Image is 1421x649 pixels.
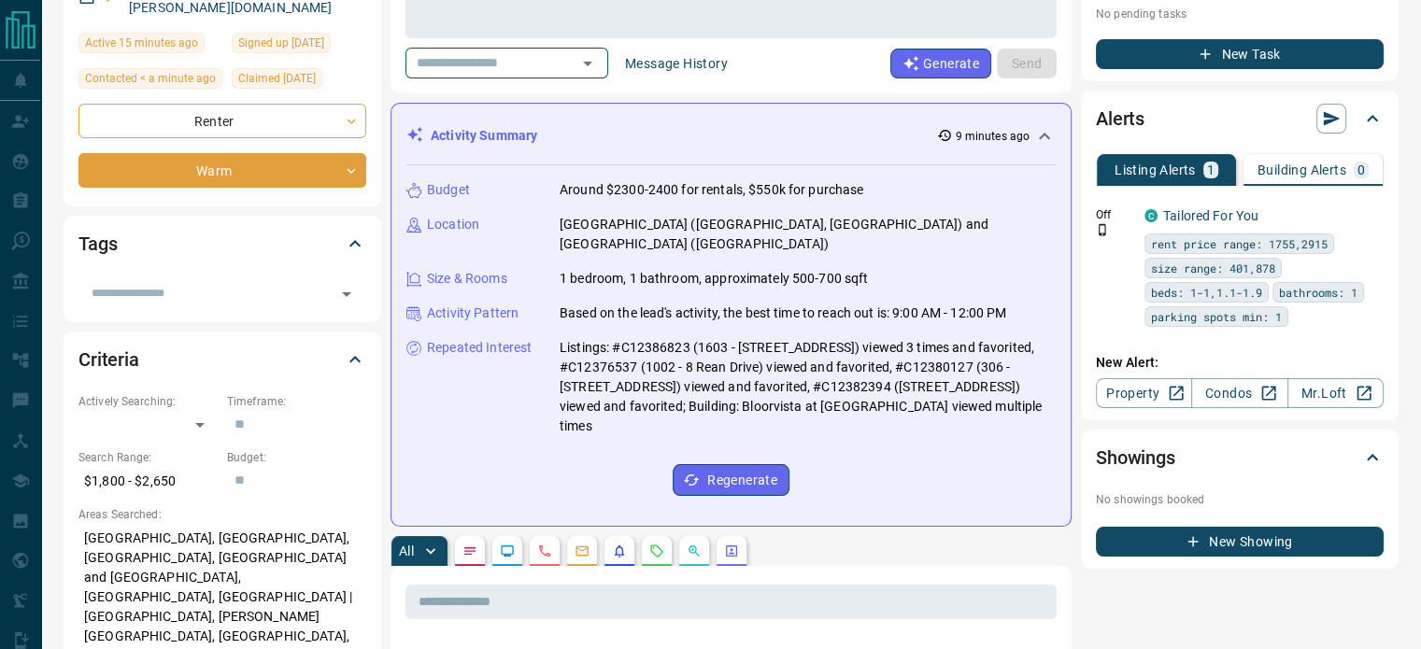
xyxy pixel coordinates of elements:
[1151,307,1282,326] span: parking spots min: 1
[227,449,366,466] p: Budget:
[1096,443,1175,473] h2: Showings
[462,543,477,558] svg: Notes
[78,104,366,138] div: Renter
[78,221,366,266] div: Tags
[1163,208,1258,223] a: Tailored For You
[427,180,470,200] p: Budget
[78,506,366,523] p: Areas Searched:
[890,49,991,78] button: Generate
[78,337,366,382] div: Criteria
[956,128,1030,145] p: 9 minutes ago
[334,281,360,307] button: Open
[78,466,218,497] p: $1,800 - $2,650
[1207,163,1215,176] p: 1
[560,180,863,200] p: Around $2300-2400 for rentals, $550k for purchase
[78,68,222,94] div: Fri Sep 12 2025
[78,393,218,410] p: Actively Searching:
[1096,223,1109,236] svg: Push Notification Only
[78,229,117,259] h2: Tags
[1096,527,1384,557] button: New Showing
[1096,104,1144,134] h2: Alerts
[238,69,316,88] span: Claimed [DATE]
[612,543,627,558] svg: Listing Alerts
[1151,283,1262,302] span: beds: 1-1,1.1-1.9
[85,69,216,88] span: Contacted < a minute ago
[649,543,664,558] svg: Requests
[1096,39,1384,69] button: New Task
[232,68,366,94] div: Thu Sep 11 2025
[85,34,198,52] span: Active 15 minutes ago
[575,50,601,77] button: Open
[399,544,414,557] p: All
[1258,163,1346,176] p: Building Alerts
[560,269,868,289] p: 1 bedroom, 1 bathroom, approximately 500-700 sqft
[537,543,552,558] svg: Calls
[427,303,519,323] p: Activity Pattern
[1287,378,1384,408] a: Mr.Loft
[1096,378,1192,408] a: Property
[1115,163,1196,176] p: Listing Alerts
[427,215,479,234] p: Location
[1279,283,1357,302] span: bathrooms: 1
[614,49,739,78] button: Message History
[1096,206,1133,223] p: Off
[427,269,507,289] p: Size & Rooms
[673,464,789,496] button: Regenerate
[1096,435,1384,480] div: Showings
[1096,353,1384,373] p: New Alert:
[431,126,537,146] p: Activity Summary
[560,215,1056,254] p: [GEOGRAPHIC_DATA] ([GEOGRAPHIC_DATA], [GEOGRAPHIC_DATA]) and [GEOGRAPHIC_DATA] ([GEOGRAPHIC_DATA])
[1151,259,1275,277] span: size range: 401,878
[1144,209,1158,222] div: condos.ca
[1357,163,1365,176] p: 0
[1191,378,1287,408] a: Condos
[560,338,1056,436] p: Listings: #C12386823 (1603 - [STREET_ADDRESS]) viewed 3 times and favorited, #C12376537 (1002 - 8...
[1096,491,1384,508] p: No showings booked
[232,33,366,59] div: Sat May 18 2024
[500,543,515,558] svg: Lead Browsing Activity
[575,543,590,558] svg: Emails
[78,153,366,188] div: Warm
[687,543,702,558] svg: Opportunities
[78,345,139,374] h2: Criteria
[238,34,324,52] span: Signed up [DATE]
[427,338,532,358] p: Repeated Interest
[78,449,218,466] p: Search Range:
[227,393,366,410] p: Timeframe:
[560,303,1006,323] p: Based on the lead's activity, the best time to reach out is: 9:00 AM - 12:00 PM
[1096,96,1384,141] div: Alerts
[78,33,222,59] div: Fri Sep 12 2025
[724,543,739,558] svg: Agent Actions
[1151,234,1328,253] span: rent price range: 1755,2915
[406,119,1056,153] div: Activity Summary9 minutes ago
